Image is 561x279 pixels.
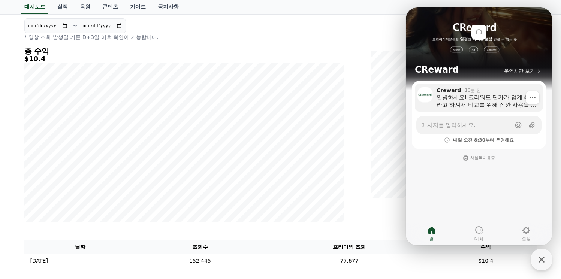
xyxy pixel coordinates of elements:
td: $10.4 [435,254,537,268]
p: [DATE] [30,257,48,265]
h5: $10.4 [24,55,344,63]
th: 날짜 [24,240,137,254]
td: 77,677 [264,254,435,268]
p: * 영상 조회 발생일 기준 D+3일 이후 확인이 가능합니다. [24,33,344,41]
th: 수익 [435,240,537,254]
th: 프리미엄 조회 [264,240,435,254]
h4: 총 수익 [24,47,344,55]
td: 152,445 [136,254,264,268]
p: ~ [73,21,78,30]
h4: 프리미엄 조회 [371,42,519,51]
iframe: Channel chat [406,7,552,245]
th: 조회수 [136,240,264,254]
